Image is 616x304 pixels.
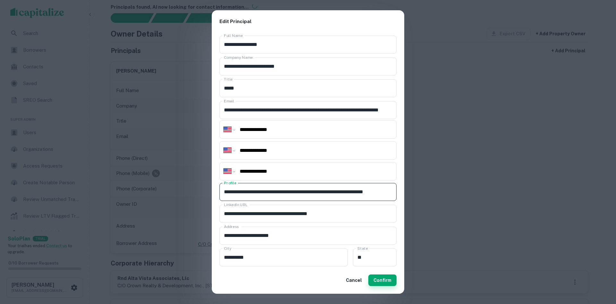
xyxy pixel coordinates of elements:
[224,55,253,60] label: Company Name
[224,180,236,186] label: Profile
[224,98,234,104] label: Email
[224,33,243,38] label: Full Name
[584,253,616,283] iframe: Chat Widget
[224,224,239,229] label: Address
[224,76,233,82] label: Title
[212,10,404,33] h2: Edit Principal
[224,202,248,207] label: LinkedIn URL
[224,246,231,251] label: City
[343,274,364,286] button: Cancel
[368,274,397,286] button: Confirm
[357,246,368,251] label: State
